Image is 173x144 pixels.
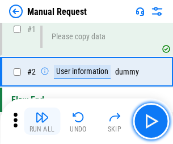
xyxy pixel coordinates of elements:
span: # 2 [27,67,36,76]
div: Run All [29,126,55,133]
div: Please copy data [52,32,106,41]
button: Run All [24,108,60,135]
img: Main button [142,112,160,130]
div: Undo [70,126,87,133]
div: User information [54,65,111,79]
img: Skip [108,110,121,124]
span: # 1 [27,24,36,34]
div: Skip [108,126,122,133]
img: Run All [35,110,49,124]
div: dummy [40,65,139,79]
img: Undo [71,110,85,124]
button: Undo [60,108,96,135]
img: Settings menu [150,5,164,18]
img: Support [136,7,145,16]
img: Back [9,5,23,18]
div: Manual Request [27,6,87,17]
button: Skip [96,108,133,135]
